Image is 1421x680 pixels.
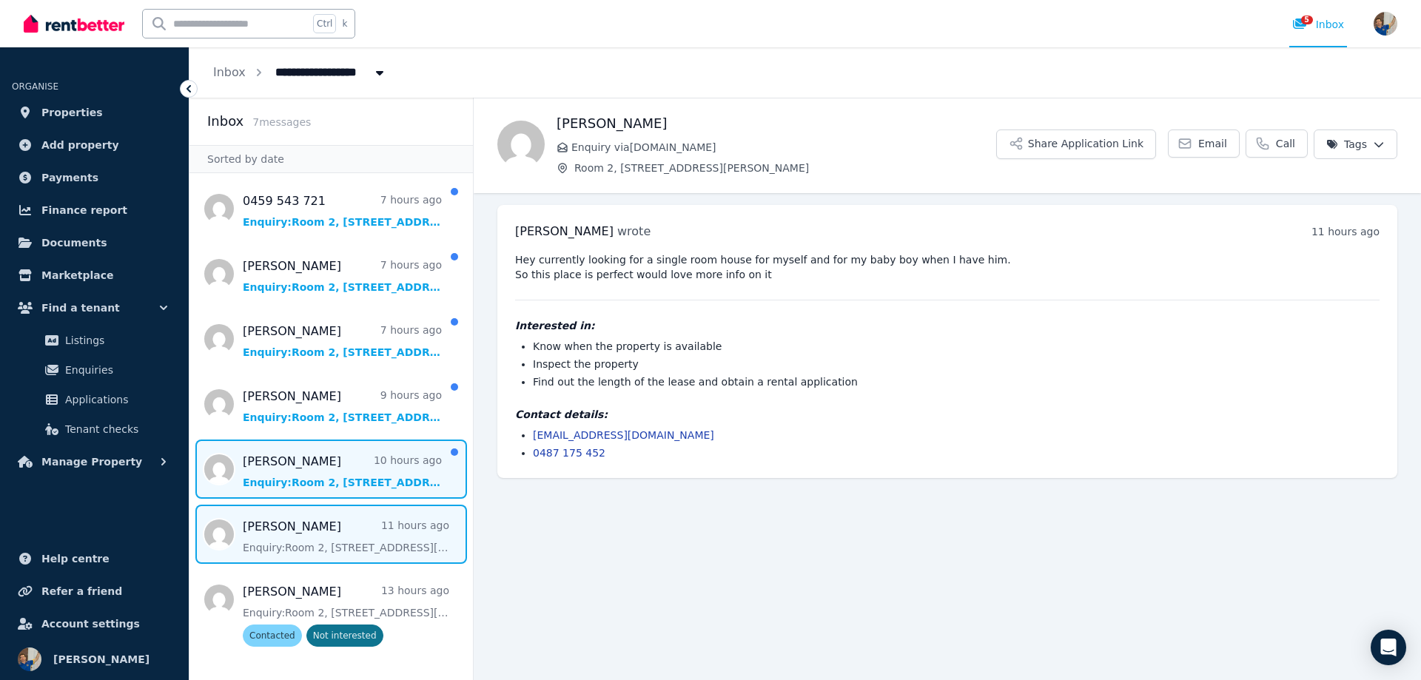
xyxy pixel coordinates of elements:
[18,326,171,355] a: Listings
[65,391,165,408] span: Applications
[1314,129,1397,159] button: Tags
[996,129,1156,159] button: Share Application Link
[1371,630,1406,665] div: Open Intercom Messenger
[515,318,1380,333] h4: Interested in:
[213,65,246,79] a: Inbox
[533,447,605,459] a: 0487 175 452
[571,140,996,155] span: Enquiry via [DOMAIN_NAME]
[41,615,140,633] span: Account settings
[189,173,473,662] nav: Message list
[18,647,41,671] img: Andy Jeffery
[243,453,442,490] a: [PERSON_NAME]10 hours agoEnquiry:Room 2, [STREET_ADDRESS][PERSON_NAME].
[243,192,442,229] a: 0459 543 7217 hours agoEnquiry:Room 2, [STREET_ADDRESS][PERSON_NAME].
[12,228,177,257] a: Documents
[12,609,177,639] a: Account settings
[12,81,58,92] span: ORGANISE
[41,169,98,186] span: Payments
[41,582,122,600] span: Refer a friend
[1374,12,1397,36] img: Andy Jeffery
[243,323,442,360] a: [PERSON_NAME]7 hours agoEnquiry:Room 2, [STREET_ADDRESS][PERSON_NAME].
[12,544,177,573] a: Help centre
[1292,17,1344,32] div: Inbox
[189,47,411,98] nav: Breadcrumb
[41,299,120,317] span: Find a tenant
[252,116,311,128] span: 7 message s
[41,266,113,284] span: Marketplace
[243,257,442,294] a: [PERSON_NAME]7 hours agoEnquiry:Room 2, [STREET_ADDRESS][PERSON_NAME].
[65,420,165,438] span: Tenant checks
[65,331,165,349] span: Listings
[533,429,714,441] a: [EMAIL_ADDRESS][DOMAIN_NAME]
[243,388,442,425] a: [PERSON_NAME]9 hours agoEnquiry:Room 2, [STREET_ADDRESS][PERSON_NAME].
[12,163,177,192] a: Payments
[207,111,243,132] h2: Inbox
[1276,136,1295,151] span: Call
[313,14,336,33] span: Ctrl
[24,13,124,35] img: RentBetter
[12,260,177,290] a: Marketplace
[12,195,177,225] a: Finance report
[41,201,127,219] span: Finance report
[515,407,1380,422] h4: Contact details:
[41,550,110,568] span: Help centre
[41,453,142,471] span: Manage Property
[189,145,473,173] div: Sorted by date
[41,136,119,154] span: Add property
[18,414,171,444] a: Tenant checks
[41,234,107,252] span: Documents
[243,583,449,647] a: [PERSON_NAME]13 hours agoEnquiry:Room 2, [STREET_ADDRESS][PERSON_NAME].ContactedNot interested
[533,357,1380,371] li: Inspect the property
[1311,226,1380,238] time: 11 hours ago
[12,98,177,127] a: Properties
[12,293,177,323] button: Find a tenant
[1198,136,1227,151] span: Email
[18,355,171,385] a: Enquiries
[617,224,651,238] span: wrote
[533,339,1380,354] li: Know when the property is available
[533,374,1380,389] li: Find out the length of the lease and obtain a rental application
[18,385,171,414] a: Applications
[243,518,449,555] a: [PERSON_NAME]11 hours agoEnquiry:Room 2, [STREET_ADDRESS][PERSON_NAME].
[342,18,347,30] span: k
[65,361,165,379] span: Enquiries
[557,113,996,134] h1: [PERSON_NAME]
[1168,129,1240,158] a: Email
[515,252,1380,282] pre: Hey currently looking for a single room house for myself and for my baby boy when I have him. So ...
[497,121,545,168] img: Rhys Rennie
[12,130,177,160] a: Add property
[53,650,150,668] span: [PERSON_NAME]
[1246,129,1308,158] a: Call
[574,161,996,175] span: Room 2, [STREET_ADDRESS][PERSON_NAME]
[12,576,177,606] a: Refer a friend
[1301,16,1313,24] span: 5
[41,104,103,121] span: Properties
[1326,137,1367,152] span: Tags
[515,224,614,238] span: [PERSON_NAME]
[12,447,177,477] button: Manage Property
